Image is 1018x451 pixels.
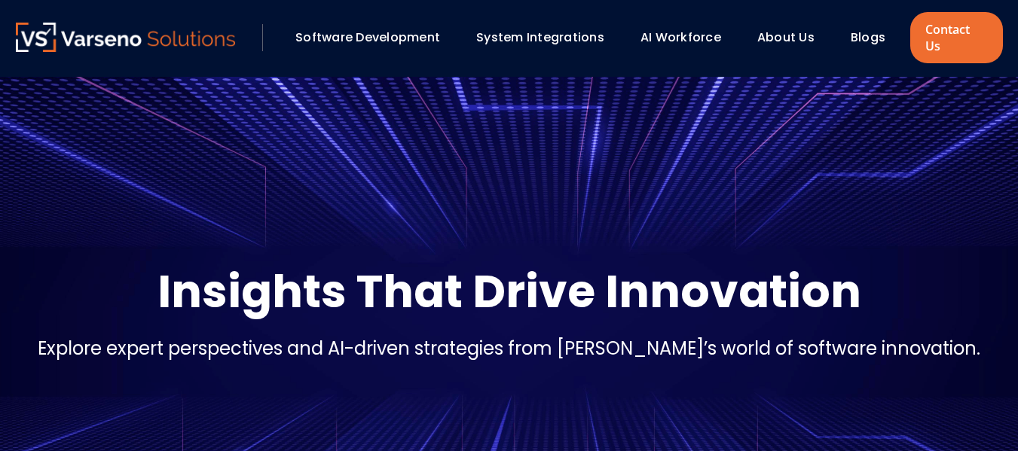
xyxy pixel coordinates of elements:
[16,23,236,52] img: Varseno Solutions – Product Engineering & IT Services
[851,29,885,46] a: Blogs
[16,23,236,53] a: Varseno Solutions – Product Engineering & IT Services
[750,25,836,50] div: About Us
[157,261,861,321] p: Insights That Drive Innovation
[843,25,906,50] div: Blogs
[38,335,980,362] p: Explore expert perspectives and AI-driven strategies from [PERSON_NAME]’s world of software innov...
[469,25,625,50] div: System Integrations
[640,29,721,46] a: AI Workforce
[295,29,440,46] a: Software Development
[633,25,742,50] div: AI Workforce
[476,29,604,46] a: System Integrations
[288,25,461,50] div: Software Development
[910,12,1002,63] a: Contact Us
[757,29,815,46] a: About Us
